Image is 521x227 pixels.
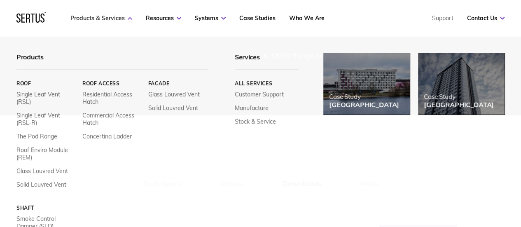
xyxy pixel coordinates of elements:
a: Stock & Service [235,118,276,125]
a: Manufacture [235,104,269,112]
a: All services [235,80,299,87]
a: Solid Louvred Vent [16,181,66,188]
a: Case Study[GEOGRAPHIC_DATA] [418,53,505,115]
a: Support [432,14,453,22]
a: Products & Services [70,14,132,22]
a: Who We Are [289,14,325,22]
a: Shaft [16,205,76,211]
div: [GEOGRAPHIC_DATA] [424,101,494,109]
a: Solid Louvred Vent [148,104,198,112]
iframe: Chat Widget [373,131,521,227]
a: Single Leaf Vent (RSL-R) [16,112,76,126]
a: Systems [195,14,226,22]
a: Facade [148,80,208,87]
div: [GEOGRAPHIC_DATA] [329,101,399,109]
a: Customer Support [235,91,284,98]
a: Concertina Ladder [82,133,132,140]
a: Roof [16,80,76,87]
a: Roof Access [82,80,142,87]
div: Case Study [424,93,494,101]
a: Commercial Access Hatch [82,112,142,126]
a: Glass Louvred Vent [16,167,68,175]
div: Services [235,53,299,70]
a: Contact Us [467,14,505,22]
a: The Pod Range [16,133,57,140]
a: Glass Louvred Vent [148,91,200,98]
div: Products [16,53,208,70]
a: Resources [146,14,181,22]
a: Single Leaf Vent (RSL) [16,91,76,105]
a: Residential Access Hatch [82,91,142,105]
a: Case Studies [239,14,276,22]
div: Case Study [329,93,399,101]
a: Case Study[GEOGRAPHIC_DATA] [323,53,410,115]
a: Roof Enviro Module (REM) [16,146,76,161]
